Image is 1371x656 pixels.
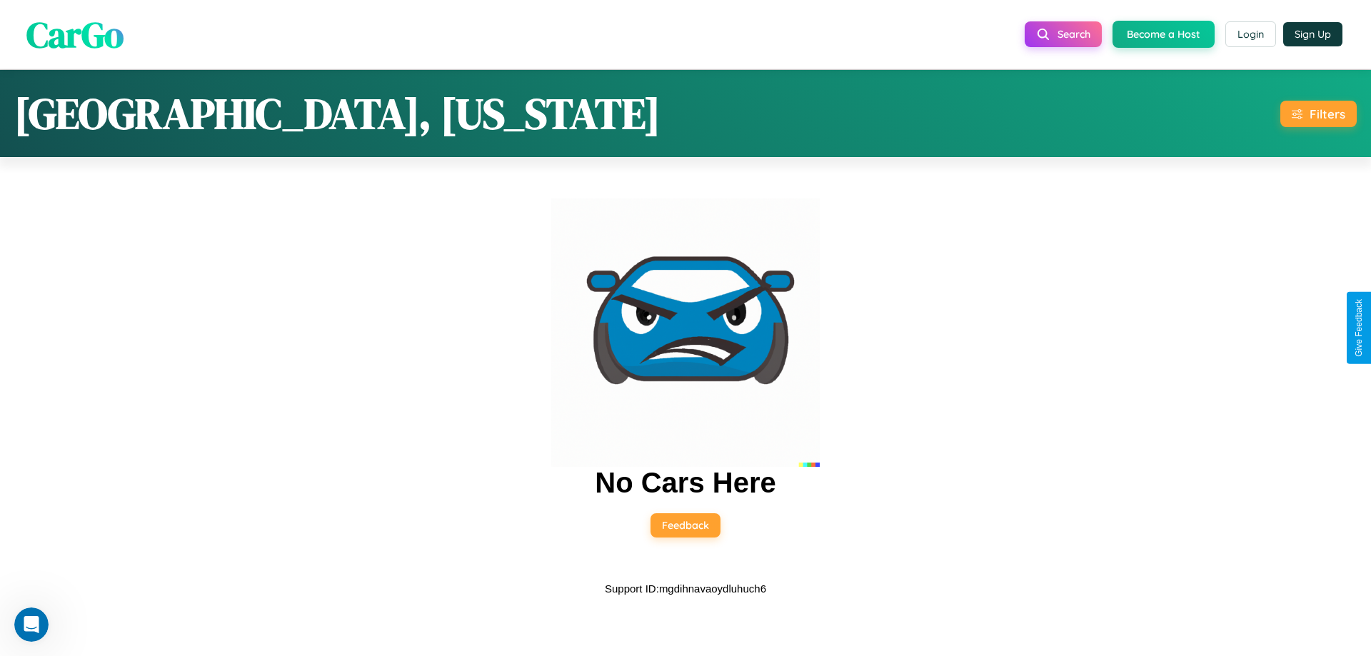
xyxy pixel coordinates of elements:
button: Become a Host [1113,21,1215,48]
img: car [551,198,820,467]
button: Feedback [651,513,720,538]
p: Support ID: mgdihnavaoydluhuch6 [605,579,766,598]
button: Filters [1280,101,1357,127]
span: Search [1058,28,1090,41]
iframe: Intercom live chat [14,607,49,642]
h1: [GEOGRAPHIC_DATA], [US_STATE] [14,84,661,143]
h2: No Cars Here [595,467,775,499]
button: Login [1225,21,1276,47]
button: Sign Up [1283,22,1342,46]
span: CarGo [26,9,124,59]
div: Filters [1310,106,1345,121]
div: Give Feedback [1354,299,1364,357]
button: Search [1025,21,1102,47]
